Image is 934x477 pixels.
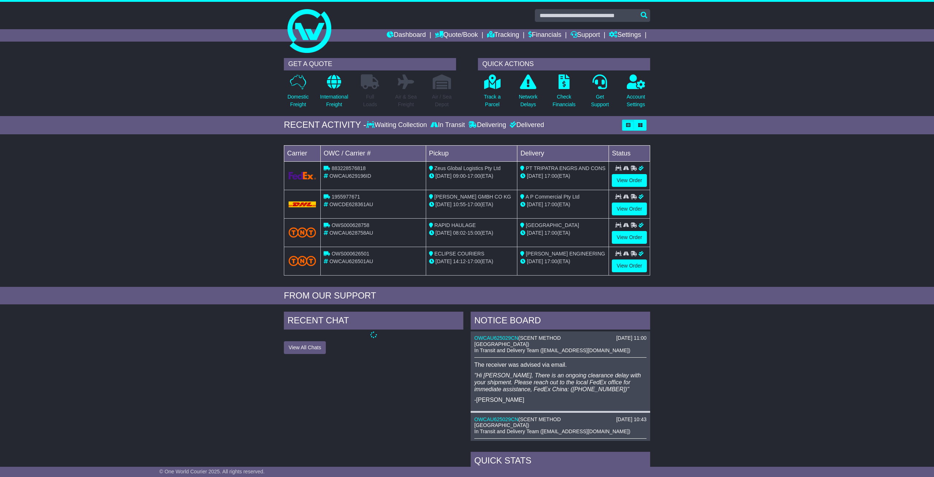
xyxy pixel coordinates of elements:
div: [DATE] 10:43 [616,416,647,423]
div: Delivered [508,121,544,129]
span: [DATE] [527,258,543,264]
p: Get Support [591,93,609,108]
a: Dashboard [387,29,426,42]
td: Status [609,145,650,161]
span: [DATE] [527,173,543,179]
p: Check Financials [553,93,576,108]
a: InternationalFreight [320,74,348,112]
span: [PERSON_NAME] GMBH CO KG [435,194,511,200]
em: "Hi [PERSON_NAME], There is an ongoing clearance delay with your shipment. Please reach out to th... [474,372,641,392]
span: Zeus Global Logistics Pty Ltd [435,165,501,171]
p: -[PERSON_NAME] [474,396,647,403]
span: OWS000628758 [332,222,370,228]
div: (ETA) [520,201,606,208]
a: GetSupport [591,74,609,112]
p: The receiver was advised via email. [474,361,647,368]
span: 17:00 [467,258,480,264]
div: Delivering [467,121,508,129]
span: In Transit and Delivery Team ([EMAIL_ADDRESS][DOMAIN_NAME]) [474,428,630,434]
span: PT TRIPATRA ENGRS AND CONS [526,165,605,171]
p: Track a Parcel [484,93,501,108]
td: OWC / Carrier # [321,145,426,161]
a: NetworkDelays [518,74,538,112]
a: AccountSettings [626,74,646,112]
a: Quote/Book [435,29,478,42]
div: Quick Stats [471,452,650,472]
span: [PERSON_NAME] ENGINEERING [526,251,605,257]
a: View Order [612,259,647,272]
td: Delivery [517,145,609,161]
div: NOTICE BOARD [471,312,650,331]
span: 08:02 [453,230,466,236]
span: 09:00 [453,173,466,179]
span: 17:00 [544,201,557,207]
div: RECENT CHAT [284,312,463,331]
div: In Transit [429,121,467,129]
a: View Order [612,231,647,244]
a: Financials [528,29,561,42]
div: (ETA) [520,258,606,265]
p: Full Loads [361,93,379,108]
span: [DATE] [436,201,452,207]
span: 14:12 [453,258,466,264]
span: A P Commercial Pty Ltd [526,194,580,200]
span: 17:00 [467,173,480,179]
img: DHL.png [289,201,316,207]
div: ( ) [474,416,647,429]
p: Network Delays [519,93,537,108]
span: [DATE] [436,258,452,264]
span: 1955977671 [332,194,360,200]
a: CheckFinancials [552,74,576,112]
span: [GEOGRAPHIC_DATA] [526,222,579,228]
p: Account Settings [627,93,645,108]
span: 17:00 [544,230,557,236]
div: GET A QUOTE [284,58,456,70]
a: View Order [612,174,647,187]
span: [DATE] [436,173,452,179]
td: Pickup [426,145,517,161]
p: Air / Sea Depot [432,93,452,108]
span: 17:00 [467,201,480,207]
a: Track aParcel [483,74,501,112]
img: GetCarrierServiceLogo [289,172,316,180]
span: SCENT METHOD [GEOGRAPHIC_DATA] [474,335,561,347]
div: (ETA) [520,172,606,180]
span: 17:00 [544,173,557,179]
div: (ETA) [520,229,606,237]
div: Waiting Collection [366,121,429,129]
span: 17:00 [544,258,557,264]
span: © One World Courier 2025. All rights reserved. [159,469,265,474]
p: Air & Sea Freight [395,93,417,108]
div: FROM OUR SUPPORT [284,291,650,301]
a: OWCAU625029CN [474,335,518,341]
div: - (ETA) [429,201,514,208]
span: SCENT METHOD [GEOGRAPHIC_DATA] [474,416,561,428]
div: RECENT ACTIVITY - [284,120,366,130]
span: In Transit and Delivery Team ([EMAIL_ADDRESS][DOMAIN_NAME]) [474,347,630,353]
td: Carrier [284,145,321,161]
span: [DATE] [436,230,452,236]
span: 883228576818 [332,165,366,171]
img: TNT_Domestic.png [289,227,316,237]
div: ( ) [474,335,647,347]
a: DomesticFreight [287,74,309,112]
div: [DATE] 11:00 [616,335,647,341]
span: [DATE] [527,201,543,207]
img: TNT_Domestic.png [289,256,316,266]
a: Settings [609,29,641,42]
div: - (ETA) [429,258,514,265]
span: RAPID HAULAGE [435,222,476,228]
p: Domestic Freight [287,93,309,108]
a: Support [571,29,600,42]
button: View All Chats [284,341,326,354]
span: OWS000626501 [332,251,370,257]
span: ECLIPSE COURIERS [435,251,485,257]
div: QUICK ACTIONS [478,58,650,70]
span: OWCAU629196ID [329,173,371,179]
span: 10:55 [453,201,466,207]
div: - (ETA) [429,229,514,237]
a: Tracking [487,29,519,42]
p: International Freight [320,93,348,108]
a: View Order [612,203,647,215]
a: OWCAU625029CN [474,416,518,422]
